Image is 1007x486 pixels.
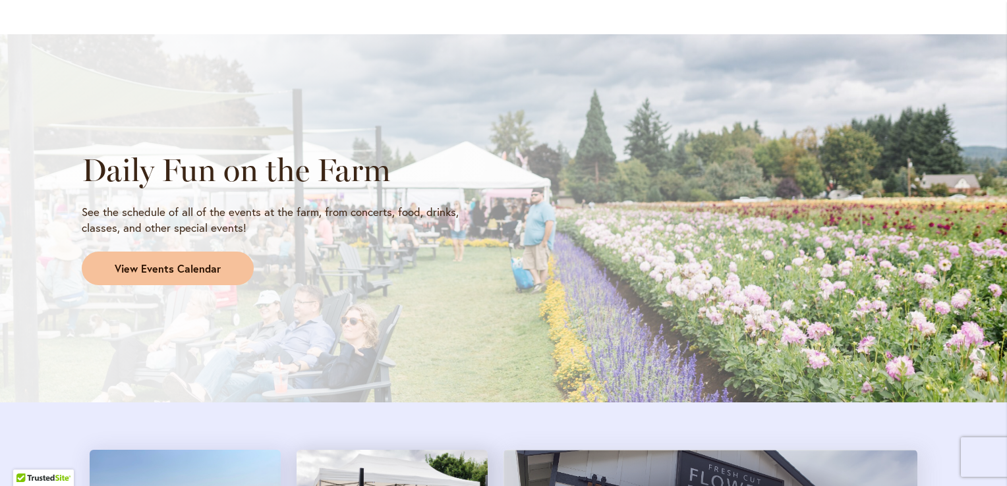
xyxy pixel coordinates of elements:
[82,204,492,236] p: See the schedule of all of the events at the farm, from concerts, food, drinks, classes, and othe...
[82,151,492,188] h2: Daily Fun on the Farm
[82,252,254,286] a: View Events Calendar
[115,261,221,277] span: View Events Calendar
